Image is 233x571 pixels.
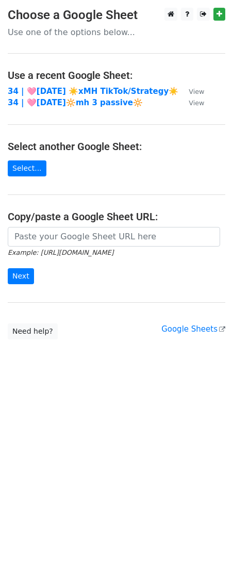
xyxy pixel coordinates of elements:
a: 34 | 🩷[DATE]🔆mh 3 passive🔆 [8,98,143,107]
h4: Use a recent Google Sheet: [8,69,225,81]
small: View [189,88,204,95]
a: Select... [8,160,46,176]
a: Need help? [8,323,58,339]
h3: Choose a Google Sheet [8,8,225,23]
h4: Copy/paste a Google Sheet URL: [8,210,225,223]
a: View [178,98,204,107]
a: 34 | 🩷[DATE] ☀️xMH TikTok/Strategy☀️ [8,87,178,96]
p: Use one of the options below... [8,27,225,38]
small: View [189,99,204,107]
a: View [178,87,204,96]
input: Paste your Google Sheet URL here [8,227,220,247]
input: Next [8,268,34,284]
h4: Select another Google Sheet: [8,140,225,153]
small: Example: [URL][DOMAIN_NAME] [8,249,113,256]
a: Google Sheets [161,324,225,334]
